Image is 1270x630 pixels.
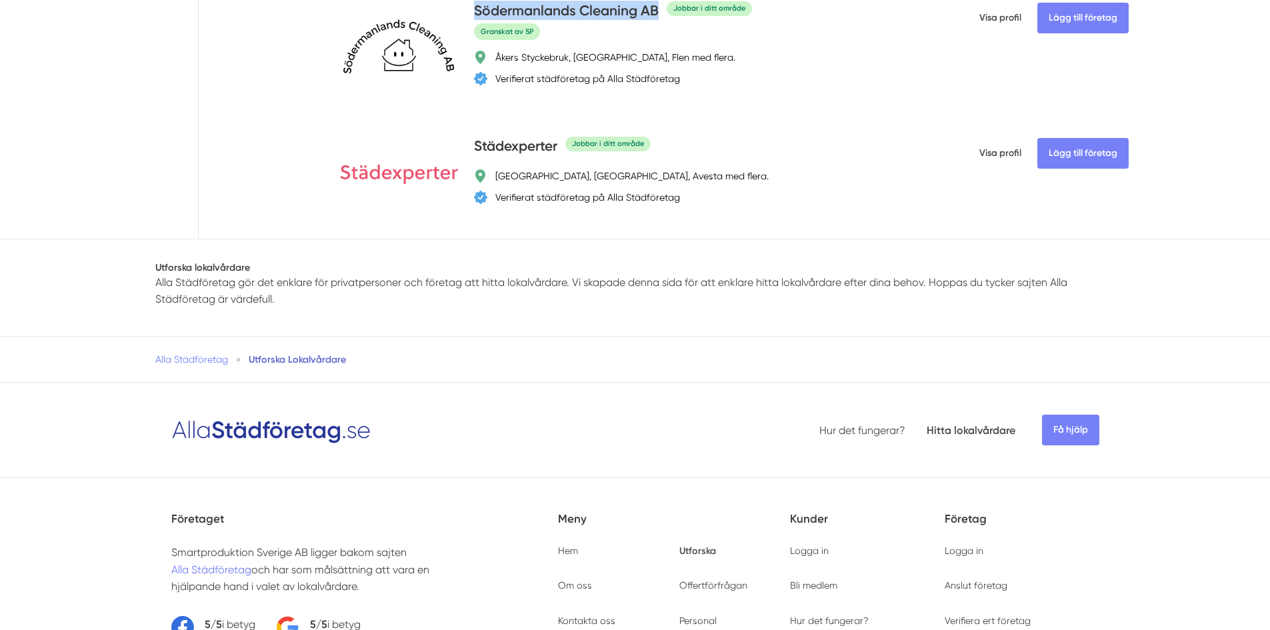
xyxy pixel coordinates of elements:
a: Alla Städföretag [171,563,251,576]
h4: Städexperter [474,136,557,158]
a: Anslut företag [945,580,1007,591]
: Lägg till företag [1037,3,1129,33]
span: Visa profil [979,1,1021,35]
h5: Kunder [790,510,945,544]
a: Logga in [945,545,983,556]
h5: Företag [945,510,1099,544]
h5: Meny [558,510,790,544]
a: Verifiera ert företag [945,615,1031,626]
h5: Företaget [171,510,558,544]
a: Hitta lokalvårdare [927,424,1015,437]
: Lägg till företag [1037,138,1129,169]
a: Bli medlem [790,580,837,591]
a: Hem [558,545,578,556]
a: Alla Städföretag [155,354,228,365]
a: Logga in [790,545,829,556]
nav: Breadcrumb [155,353,1115,366]
div: Jobbar i ditt område [565,137,651,151]
h4: Södermanlands Cleaning AB [474,1,659,23]
div: [GEOGRAPHIC_DATA], [GEOGRAPHIC_DATA], Avesta med flera. [495,169,769,183]
div: Verifierat städföretag på Alla Städföretag [495,191,680,204]
a: Utforska Lokalvårdare [249,353,346,365]
img: Städexperter [339,163,457,185]
img: Södermanlands Cleaning AB [339,17,457,77]
div: Åkers Styckebruk, [GEOGRAPHIC_DATA], Flen med flera. [495,51,735,64]
span: » [236,353,241,366]
div: Jobbar i ditt område [667,1,752,15]
a: Hur det fungerar? [819,424,905,437]
a: Hur det fungerar? [790,615,869,626]
a: Offertförfrågan [679,580,747,591]
img: Logotyp Alla Städföretag [171,415,371,445]
a: Om oss [558,580,592,591]
div: Verifierat städföretag på Alla Städföretag [495,72,680,85]
a: Kontakta oss [558,615,615,626]
a: Personal [679,615,717,626]
p: Alla Städföretag gör det enklare för privatpersoner och företag att hitta lokalvårdare. Vi skapad... [155,274,1115,308]
span: Granskat av SP [474,23,540,40]
span: Visa profil [979,136,1021,171]
h1: Utforska lokalvårdare [155,261,1115,274]
a: Utforska [679,545,716,557]
p: Smartproduktion Sverige AB ligger bakom sajten och har som målsättning att vara en hjälpande hand... [171,544,470,595]
span: Få hjälp [1042,415,1099,445]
